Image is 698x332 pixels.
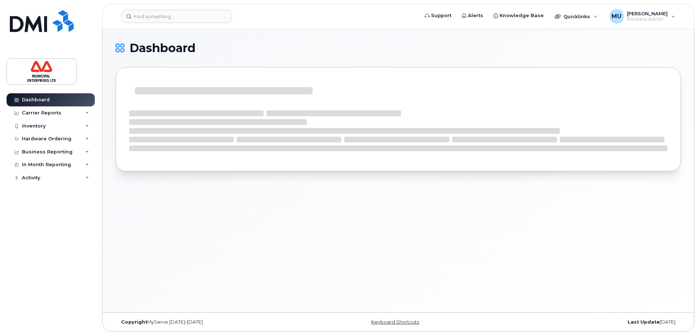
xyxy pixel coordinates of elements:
strong: Copyright [121,319,147,325]
strong: Last Update [628,319,660,325]
span: Dashboard [129,43,195,54]
div: MyServe [DATE]–[DATE] [116,319,304,325]
a: Keyboard Shortcuts [371,319,419,325]
div: [DATE] [492,319,681,325]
